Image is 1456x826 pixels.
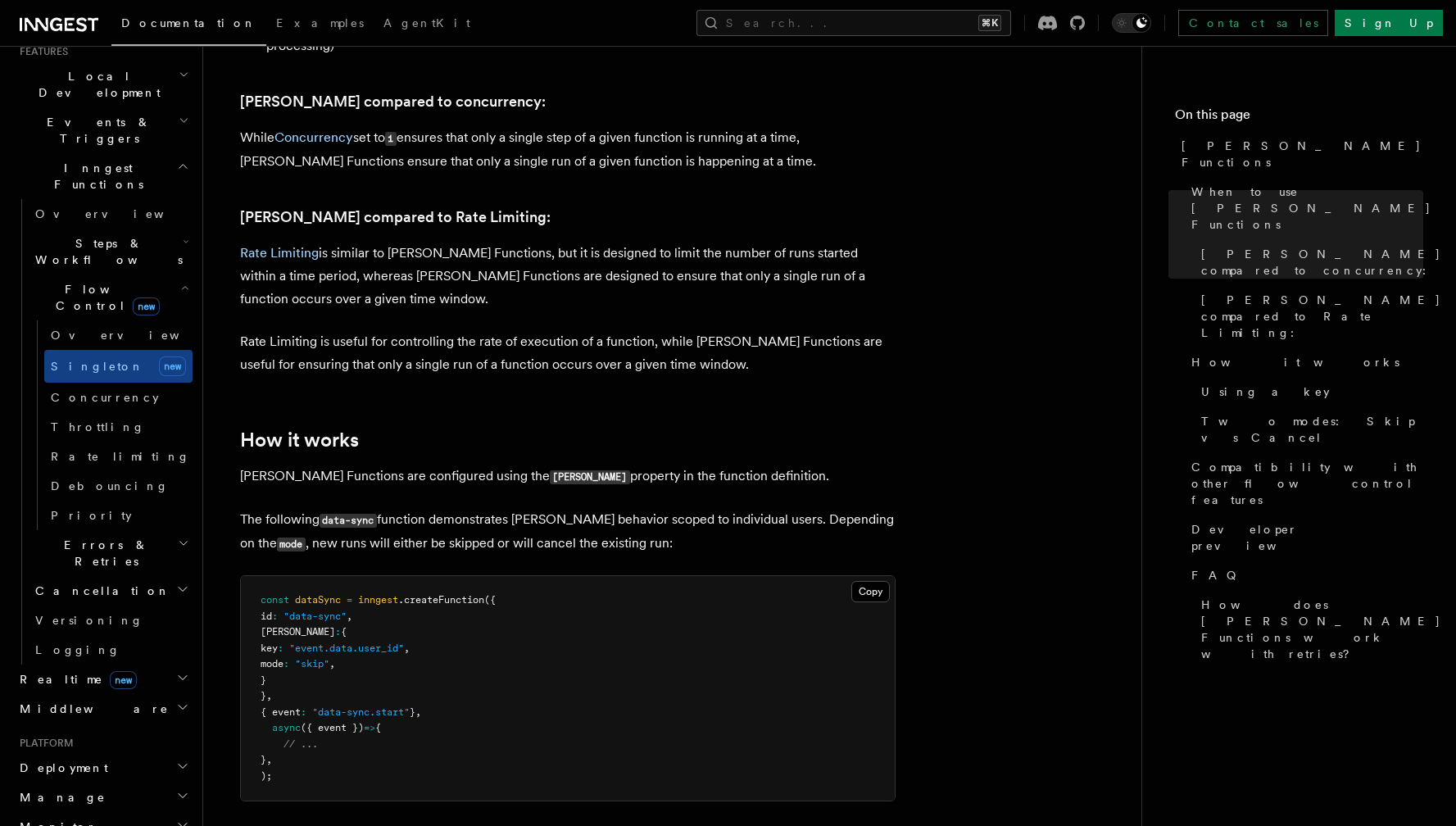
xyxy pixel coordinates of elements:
[978,15,1001,31] kbd: ⌘K
[266,5,374,44] a: Examples
[295,658,329,669] span: "skip"
[13,61,193,107] button: Local Development
[13,153,193,199] button: Inngest Functions
[277,538,306,551] code: mode
[261,626,335,638] span: [PERSON_NAME]
[261,770,272,782] span: );
[278,642,283,654] span: :
[283,658,289,669] span: :
[1185,515,1423,560] a: Developer preview
[13,671,137,688] span: Realtime
[1185,347,1423,377] a: How it works
[110,671,137,689] span: new
[13,107,193,153] button: Events & Triggers
[240,126,896,173] p: While set to ensures that only a single step of a given function is running at a time, [PERSON_NA...
[1178,10,1328,36] a: Contact sales
[1175,131,1423,177] a: [PERSON_NAME] Functions
[44,383,193,412] a: Concurrency
[51,450,190,463] span: Rate limiting
[240,465,896,488] p: [PERSON_NAME] Functions are configured using the property in the function definition.
[383,16,470,29] span: AgentKit
[272,722,301,733] span: async
[51,329,220,342] span: Overview
[51,509,132,522] span: Priority
[301,722,364,733] span: ({ event })
[375,722,381,733] span: {
[1191,459,1423,508] span: Compatibility with other flow control features
[374,5,480,44] a: AgentKit
[13,199,193,665] div: Inngest Functions
[320,514,377,528] code: data-sync
[13,114,179,147] span: Events & Triggers
[261,674,266,686] span: }
[13,160,177,193] span: Inngest Functions
[13,665,193,694] button: Realtimenew
[44,442,193,471] a: Rate limiting
[1195,406,1423,452] a: Two modes: Skip vs Cancel
[696,10,1011,36] button: Search...⌘K
[111,5,266,46] a: Documentation
[1201,413,1423,446] span: Two modes: Skip vs Cancel
[261,754,266,765] span: }
[240,330,896,376] p: Rate Limiting is useful for controlling the rate of execution of a function, while [PERSON_NAME] ...
[29,530,193,576] button: Errors & Retries
[51,420,145,433] span: Throttling
[240,508,896,556] p: The following function demonstrates [PERSON_NAME] behavior scoped to individual users. Depending ...
[35,643,120,656] span: Logging
[301,706,306,718] span: :
[44,471,193,501] a: Debouncing
[484,594,496,606] span: ({
[29,583,170,599] span: Cancellation
[29,275,193,320] button: Flow Controlnew
[13,783,193,812] button: Manage
[261,610,272,622] span: id
[261,642,278,654] span: key
[851,581,890,602] button: Copy
[1195,239,1423,285] a: [PERSON_NAME] compared to concurrency:
[272,610,278,622] span: :
[240,242,896,311] p: is similar to [PERSON_NAME] Functions, but it is designed to limit the number of runs started wit...
[29,606,193,635] a: Versioning
[13,694,193,724] button: Middleware
[240,90,546,113] a: [PERSON_NAME] compared to concurrency:
[35,614,143,627] span: Versioning
[29,576,193,606] button: Cancellation
[13,737,74,750] span: Platform
[261,594,289,606] span: const
[312,706,410,718] span: "data-sync.start"
[29,320,193,530] div: Flow Controlnew
[347,610,352,622] span: ,
[1191,354,1399,370] span: How it works
[1201,383,1330,400] span: Using a key
[276,16,364,29] span: Examples
[261,658,283,669] span: mode
[44,501,193,530] a: Priority
[1175,105,1423,131] h4: On this page
[13,701,169,717] span: Middleware
[44,412,193,442] a: Throttling
[1191,521,1423,554] span: Developer preview
[1185,452,1423,515] a: Compatibility with other flow control features
[240,245,319,261] a: Rate Limiting
[1201,292,1441,341] span: [PERSON_NAME] compared to Rate Limiting:
[347,594,352,606] span: =
[29,199,193,229] a: Overview
[13,760,108,776] span: Deployment
[415,706,421,718] span: ,
[51,391,159,404] span: Concurrency
[51,479,169,492] span: Debouncing
[51,360,144,373] span: Singleton
[29,281,180,314] span: Flow Control
[329,658,335,669] span: ,
[266,754,272,765] span: ,
[398,594,484,606] span: .createFunction
[29,635,193,665] a: Logging
[1191,567,1245,583] span: FAQ
[1195,377,1423,406] a: Using a key
[261,690,266,701] span: }
[274,129,353,145] a: Concurrency
[121,16,256,29] span: Documentation
[341,626,347,638] span: {
[159,356,186,376] span: new
[1112,13,1151,33] button: Toggle dark mode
